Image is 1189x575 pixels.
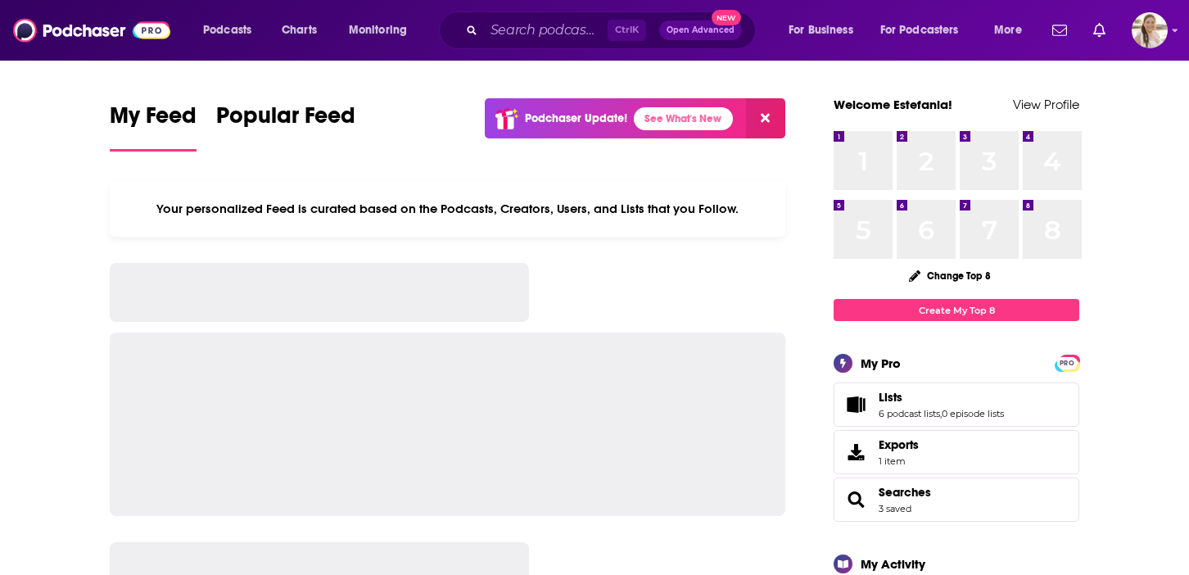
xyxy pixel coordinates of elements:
div: My Pro [861,355,901,371]
span: New [712,10,741,25]
a: Charts [271,17,327,43]
a: Searches [839,488,872,511]
img: User Profile [1132,12,1168,48]
span: Lists [834,383,1079,427]
a: Exports [834,430,1079,474]
span: Exports [839,441,872,464]
button: open menu [870,17,983,43]
a: 6 podcast lists [879,408,940,419]
span: Logged in as acquavie [1132,12,1168,48]
button: Change Top 8 [899,265,1001,286]
a: Show notifications dropdown [1046,16,1074,44]
button: open menu [983,17,1042,43]
input: Search podcasts, credits, & more... [484,17,608,43]
button: Open AdvancedNew [659,20,742,40]
button: open menu [777,17,874,43]
span: Open Advanced [667,26,735,34]
a: Welcome Estefania! [834,97,952,112]
a: 3 saved [879,503,911,514]
span: More [994,19,1022,42]
a: PRO [1057,356,1077,369]
a: My Feed [110,102,197,152]
span: Exports [879,437,919,452]
a: 0 episode lists [942,408,1004,419]
span: For Business [789,19,853,42]
span: , [940,408,942,419]
span: Popular Feed [216,102,355,139]
a: Lists [879,390,1004,405]
a: Searches [879,485,931,500]
p: Podchaser Update! [525,111,627,125]
button: open menu [337,17,428,43]
div: My Activity [861,556,925,572]
a: Show notifications dropdown [1087,16,1112,44]
a: Popular Feed [216,102,355,152]
span: 1 item [879,455,919,467]
span: Lists [879,390,902,405]
a: View Profile [1013,97,1079,112]
a: Lists [839,393,872,416]
span: Monitoring [349,19,407,42]
button: Show profile menu [1132,12,1168,48]
span: PRO [1057,357,1077,369]
button: open menu [192,17,273,43]
span: My Feed [110,102,197,139]
a: Create My Top 8 [834,299,1079,321]
div: Search podcasts, credits, & more... [454,11,771,49]
span: Podcasts [203,19,251,42]
span: Charts [282,19,317,42]
img: Podchaser - Follow, Share and Rate Podcasts [13,15,170,46]
span: Searches [834,478,1079,522]
a: See What's New [634,107,733,130]
span: Ctrl K [608,20,646,41]
div: Your personalized Feed is curated based on the Podcasts, Creators, Users, and Lists that you Follow. [110,181,785,237]
span: For Podcasters [880,19,959,42]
